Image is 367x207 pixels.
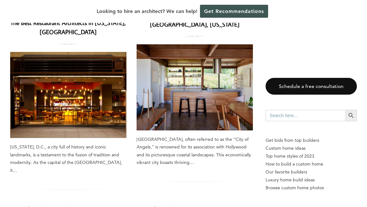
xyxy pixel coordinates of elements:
a: Luxury home build ideas [266,176,357,184]
a: Top home styles of 2023 [266,152,357,160]
a: Schedule a free consultation [266,78,357,95]
p: Get bids from top builders [266,136,357,144]
div: [US_STATE], D.C., a city full of history and iconic landmarks, is a testament to the fusion of tr... [10,143,126,174]
input: Search here... [266,110,345,121]
div: [GEOGRAPHIC_DATA], often referred to as the “City of Angels,” is renowned for its association wit... [137,135,253,166]
a: Get Recommendations [200,5,268,18]
a: How to build a custom home [266,160,357,168]
a: Browse custom home photos [266,184,357,192]
svg: Search [348,112,355,119]
a: The Best Tiny Home Architects in [GEOGRAPHIC_DATA], [US_STATE] [137,44,253,130]
a: Custom home ideas [266,144,357,152]
a: The Best Restaurant Architects in [US_STATE], [GEOGRAPHIC_DATA] [10,52,126,138]
a: Our favorite builders [266,168,357,176]
a: The Best Tiny Home Architects in [GEOGRAPHIC_DATA], [US_STATE] [150,11,240,28]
